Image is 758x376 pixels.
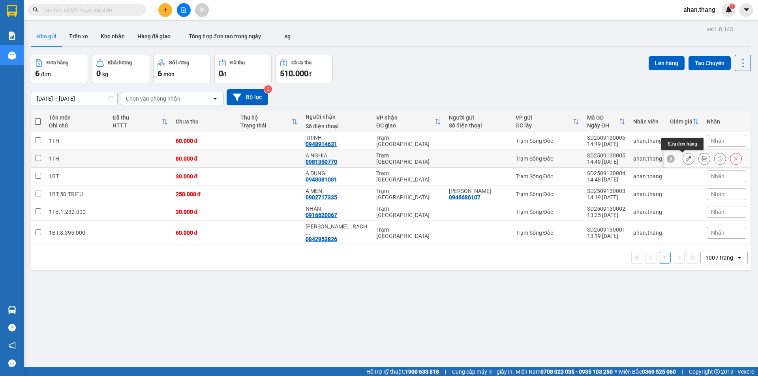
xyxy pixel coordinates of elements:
div: 1TH [49,155,105,162]
div: 0948914631 [306,141,337,147]
span: 6 [35,69,39,78]
div: 14:19 [DATE] [587,194,625,200]
div: SD2509130003 [587,188,625,194]
div: Trạm [GEOGRAPHIC_DATA] [376,188,441,200]
div: ahan.thang [633,191,662,197]
div: 100 / trang [705,254,733,262]
div: SD2509130004 [587,170,625,176]
span: Nhãn [711,173,724,180]
span: đ [223,71,226,77]
div: ahan.thang [633,155,662,162]
div: A MEN [306,188,368,194]
div: 30.000 đ [176,209,233,215]
div: Nhãn [707,118,746,125]
div: Trạm [GEOGRAPHIC_DATA] [376,135,441,147]
button: Đơn hàng6đơn [31,55,88,83]
span: Nhãn [711,191,724,197]
span: CC : [50,53,61,61]
img: warehouse-icon [8,51,16,60]
div: ahan.thang [633,138,662,144]
div: 0842953826 [306,236,337,242]
div: Chưa thu [291,60,311,65]
button: Lên hàng [649,56,685,70]
div: 14:49 [DATE] [587,159,625,165]
div: HTTT [113,122,161,129]
div: 0981350770 [306,159,337,165]
div: Trạm Sông Đốc [516,230,579,236]
span: ⚪️ [615,370,617,373]
button: Bộ lọc [227,89,268,105]
div: Trạm [GEOGRAPHIC_DATA] [376,206,441,218]
div: Người gửi [449,114,508,121]
div: Giảm giá [670,118,692,125]
span: message [8,359,16,367]
strong: 1900 633 818 [405,369,439,375]
span: Nhận: [51,7,70,16]
button: Đã thu0đ [214,55,272,83]
span: Gửi: [7,7,19,16]
span: plus [163,7,168,13]
span: 6 [158,69,162,78]
div: 0902717335 [306,194,337,200]
div: MỸ HẰNG...RẠCH LÙM [306,223,368,236]
strong: 0369 525 060 [642,369,676,375]
button: Khối lượng0kg [92,55,149,83]
div: Trạm Sông Đốc [516,191,579,197]
span: Miền Nam [516,367,613,376]
div: Thu hộ [240,114,291,121]
div: Chưa thu [176,118,233,125]
div: Trạm [GEOGRAPHIC_DATA] [376,226,441,239]
div: Ngày ĐH [587,122,619,129]
img: icon-new-feature [725,6,732,13]
span: question-circle [8,324,16,331]
div: 1BT.8.395.000 [49,230,105,236]
div: Mã GD [587,114,619,121]
div: A DUNG [306,170,368,176]
div: Người nhận [306,114,368,120]
span: search [33,7,38,13]
div: Nhân viên [633,118,662,125]
th: Toggle SortBy [583,111,629,132]
span: sg [285,33,291,39]
div: Ghi chú [49,122,105,129]
button: file-add [177,3,191,17]
div: Đơn hàng [47,60,68,65]
div: Số lượng [169,60,189,65]
div: SD2509130005 [587,152,625,159]
th: Toggle SortBy [236,111,302,132]
div: 60.000 đ [176,230,233,236]
span: Cung cấp máy in - giấy in: [452,367,514,376]
div: A DUNG [51,26,131,35]
div: 0948081081 [51,35,131,46]
div: 30.000 [50,51,132,62]
div: 80.000 đ [176,155,233,162]
span: kg [102,71,108,77]
div: ahan.thang [633,230,662,236]
div: SD2509130006 [587,135,625,141]
div: Trạm Sông Đốc [7,7,46,26]
img: warehouse-icon [8,306,16,314]
strong: 0708 023 035 - 0935 103 250 [540,369,613,375]
span: 510.000 [280,69,308,78]
svg: open [736,254,743,261]
button: Trên xe [63,27,94,46]
div: 13:19 [DATE] [587,233,625,239]
sup: 1 [730,4,735,9]
sup: 2 [264,85,272,93]
div: 1TH [49,138,105,144]
div: 0916620067 [306,212,337,218]
span: Tổng hợp đơn tạo trong ngày [189,33,261,39]
div: Trạm [GEOGRAPHIC_DATA] [51,7,131,26]
button: Kho nhận [94,27,131,46]
div: 250.000 đ [176,191,233,197]
div: Số điện thoại [449,122,508,129]
div: Chọn văn phòng nhận [126,95,180,103]
div: Đã thu [113,114,161,121]
div: 14:48 [DATE] [587,176,625,183]
button: Kho gửi [31,27,63,46]
span: Nhãn [711,138,724,144]
div: Trạm Sông Đốc [516,155,579,162]
span: đ [308,71,311,77]
div: ĐC giao [376,122,435,129]
div: ahan.thang [633,173,662,180]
